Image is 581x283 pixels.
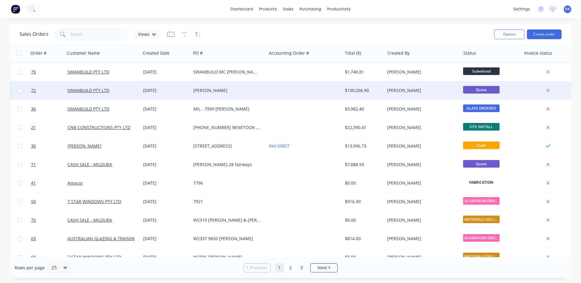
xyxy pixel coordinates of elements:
[345,162,380,168] div: $7,888.93
[67,254,121,260] a: 7 STAR WINDOWS PTY LTD
[565,6,570,12] span: DK
[31,81,67,100] a: 72
[269,50,309,56] div: Accounting Order #
[256,5,280,14] div: products
[463,253,500,260] span: MATERIALS DELIV...
[463,160,500,168] span: Quote
[31,248,67,266] a: 68
[31,193,67,211] a: 50
[193,199,261,205] div: 7921
[193,162,261,168] div: [PERSON_NAME]-28 fairways
[143,50,170,56] div: Created Date
[311,265,337,271] a: Next page
[387,254,455,260] div: [PERSON_NAME]
[31,211,67,229] a: 70
[193,87,261,94] div: [PERSON_NAME]
[387,217,455,223] div: [PERSON_NAME]
[463,197,500,205] span: ALUMINIUM ORDER...
[143,162,188,168] div: [DATE]
[67,106,109,112] a: SWANBUILD PTY LTD
[228,5,256,14] a: dashboard
[193,254,261,260] div: W2336 [PERSON_NAME]
[463,234,500,242] span: ALUMINIUM ORDER...
[463,216,500,223] span: MATERIALS DELIV...
[31,155,67,174] a: 71
[463,104,500,112] span: GLASS ORDERED
[494,29,524,39] button: Options
[67,180,83,186] a: Amacor
[524,50,552,56] div: Invoice status
[297,5,324,14] div: purchasing
[286,263,295,272] a: Page 2
[345,50,361,56] div: Total ($)
[345,143,380,149] div: $13,996.73
[345,180,380,186] div: $0.00
[31,199,36,205] span: 50
[143,217,188,223] div: [DATE]
[345,69,380,75] div: $1,748.81
[387,143,455,149] div: [PERSON_NAME]
[67,217,112,223] a: CASH SALE - MILDURA
[193,143,261,149] div: [STREET_ADDRESS]
[387,106,455,112] div: [PERSON_NAME]
[67,124,130,130] a: CNB CONSTRUCTIONS PTY LTD
[463,86,500,94] span: Quote
[345,199,380,205] div: $916.49
[193,236,261,242] div: W2337 9820 [PERSON_NAME]
[31,230,67,248] a: 69
[193,106,261,112] div: MIL - 7999 [PERSON_NAME]
[31,124,36,131] span: 21
[67,236,175,241] a: AUSTRALIAN GLAZING & TRAINING SERVICES PTY LTD
[345,236,380,242] div: $814.00
[31,69,36,75] span: 75
[67,87,109,93] a: SWANBUILD PTY LTD
[345,254,380,260] div: $0.00
[387,50,410,56] div: Created By
[269,143,290,149] a: INV-50857
[11,5,20,14] img: Factory
[324,5,354,14] div: productivity
[67,162,112,167] a: CASH SALE - MILDURA
[143,106,188,112] div: [DATE]
[387,87,455,94] div: [PERSON_NAME]
[138,31,150,37] span: Views
[387,124,455,131] div: [PERSON_NAME]
[31,254,36,260] span: 68
[275,263,284,272] a: Page 1 is your current page
[280,5,297,14] div: sales
[345,124,380,131] div: $22,390.41
[193,50,203,56] div: PO #
[387,162,455,168] div: [PERSON_NAME]
[67,69,109,75] a: SWANBUILD PTY LTD
[143,69,188,75] div: [DATE]
[297,263,306,272] a: Page 3
[387,199,455,205] div: [PERSON_NAME]
[318,265,327,271] span: Next
[19,31,49,37] h1: Sales Orders
[31,162,36,168] span: 71
[67,50,100,56] div: Customer Name
[387,236,455,242] div: [PERSON_NAME]
[31,143,36,149] span: 30
[463,141,500,149] span: Draft
[30,50,46,56] div: Order #
[387,69,455,75] div: [PERSON_NAME]
[143,254,188,260] div: [DATE]
[31,100,67,118] a: 36
[31,87,36,94] span: 72
[345,87,380,94] div: $100,266.90
[143,180,188,186] div: [DATE]
[67,199,121,204] a: 7 STAR WINDOWS PTY LTD
[193,69,261,75] div: SWANBUILD MC [PERSON_NAME] 7990
[15,265,45,271] span: Rows per page
[31,236,36,242] span: 69
[463,67,500,75] span: Submitted
[143,236,188,242] div: [DATE]
[31,174,67,192] a: 41
[31,137,67,155] a: 30
[31,180,36,186] span: 41
[250,265,267,271] span: Previous
[345,217,380,223] div: $0.00
[70,28,130,40] input: Search...
[67,143,101,149] a: [PERSON_NAME]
